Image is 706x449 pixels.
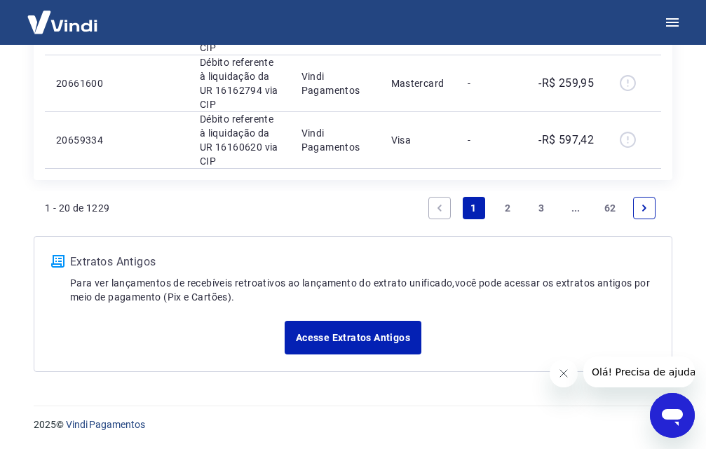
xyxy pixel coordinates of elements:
a: Page 3 [531,197,553,219]
a: Previous page [428,197,451,219]
span: Olá! Precisa de ajuda? [8,10,118,21]
p: Vindi Pagamentos [301,126,369,154]
p: -R$ 259,95 [538,75,594,92]
iframe: Mensagem da empresa [583,357,695,387]
p: -R$ 597,42 [538,132,594,148]
img: Vindi [17,1,108,43]
p: Extratos Antigos [70,254,655,270]
a: Vindi Pagamentos [66,419,145,430]
p: 20659334 [56,133,121,147]
img: ícone [51,255,65,268]
a: Page 2 [496,197,519,219]
a: Page 62 [599,197,622,219]
p: Débito referente à liquidação da UR 16160620 via CIP [200,112,279,168]
iframe: Botão para abrir a janela de mensagens [650,393,695,438]
p: Vindi Pagamentos [301,69,369,97]
p: 20661600 [56,76,121,90]
a: Next page [633,197,656,219]
ul: Pagination [423,191,661,225]
p: - [468,133,509,147]
p: Mastercard [391,76,446,90]
a: Acesse Extratos Antigos [285,321,421,354]
iframe: Fechar mensagem [550,359,578,387]
p: Débito referente à liquidação da UR 16162794 via CIP [200,55,279,111]
p: 2025 © [34,417,672,432]
p: Para ver lançamentos de recebíveis retroativos ao lançamento do extrato unificado, você pode aces... [70,276,655,304]
p: - [468,76,509,90]
a: Jump forward [564,197,587,219]
p: Visa [391,133,446,147]
p: 1 - 20 de 1229 [45,201,110,215]
a: Page 1 is your current page [463,197,485,219]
